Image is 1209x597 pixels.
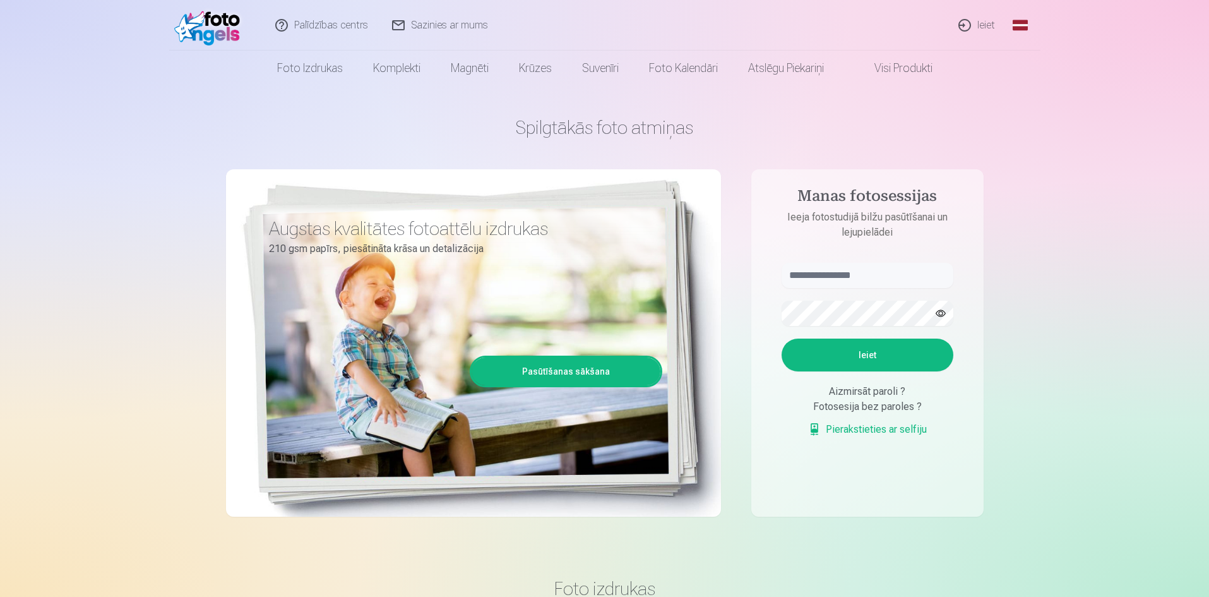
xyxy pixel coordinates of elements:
[262,51,358,86] a: Foto izdrukas
[358,51,436,86] a: Komplekti
[174,5,247,45] img: /fa1
[782,384,953,399] div: Aizmirsāt paroli ?
[733,51,839,86] a: Atslēgu piekariņi
[567,51,634,86] a: Suvenīri
[472,358,660,385] a: Pasūtīšanas sākšana
[839,51,948,86] a: Visi produkti
[226,116,984,139] h1: Spilgtākās foto atmiņas
[769,210,966,240] p: Ieeja fotostudijā bilžu pasūtīšanai un lejupielādei
[782,339,953,371] button: Ieiet
[634,51,733,86] a: Foto kalendāri
[436,51,504,86] a: Magnēti
[769,187,966,210] h4: Manas fotosessijas
[808,422,927,437] a: Pierakstieties ar selfiju
[269,217,653,240] h3: Augstas kvalitātes fotoattēlu izdrukas
[269,240,653,258] p: 210 gsm papīrs, piesātināta krāsa un detalizācija
[504,51,567,86] a: Krūzes
[782,399,953,414] div: Fotosesija bez paroles ?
